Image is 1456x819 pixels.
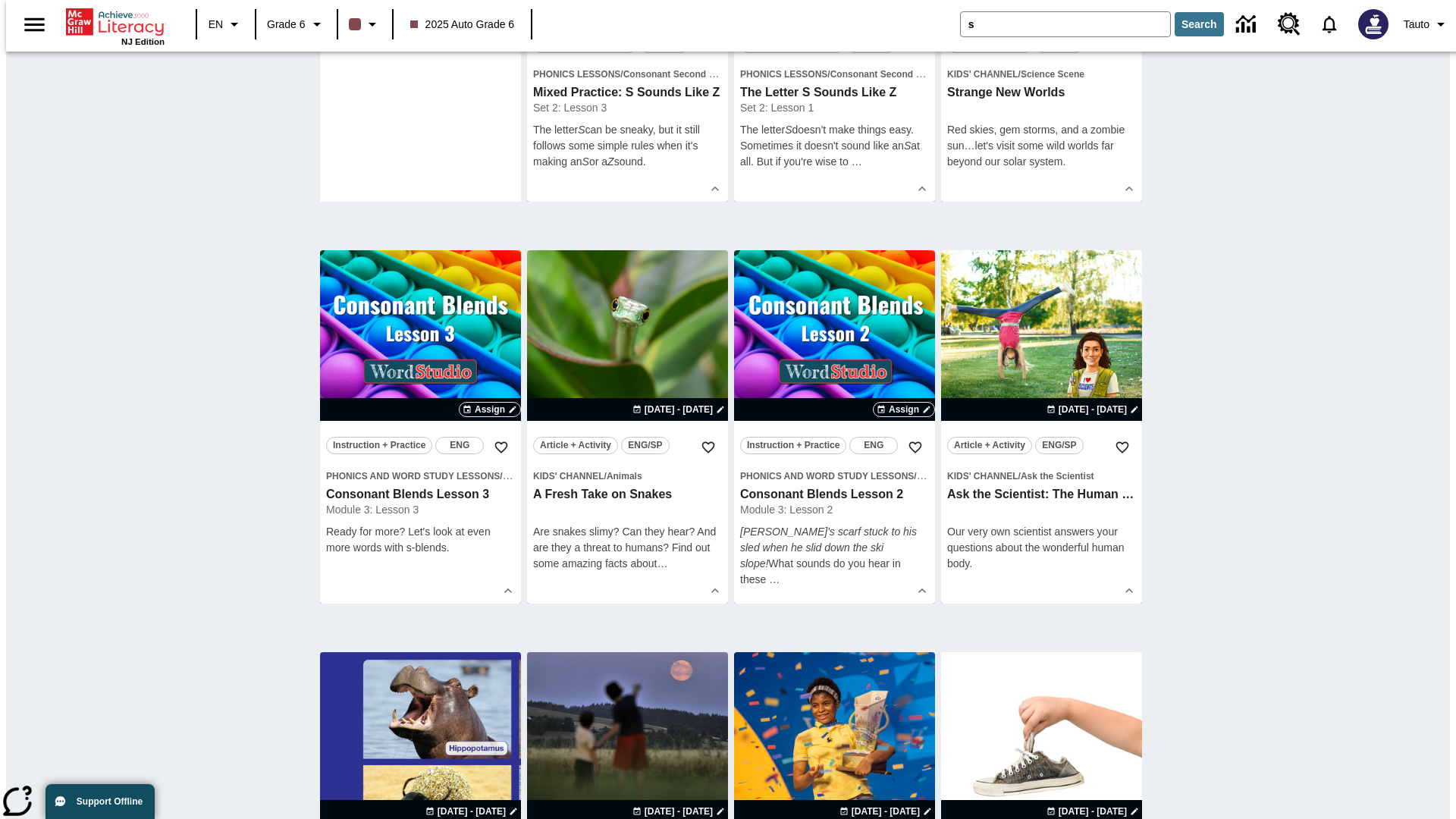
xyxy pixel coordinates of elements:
[438,805,506,818] span: [DATE] - [DATE]
[422,805,521,818] button: Aug 27 - Aug 27 Choose Dates
[475,403,505,416] span: Assign
[620,69,623,80] span: /
[533,69,620,80] span: Phonics Lessons
[947,66,1136,82] span: Topic: Kids' Channel/Science Scene
[740,468,929,484] span: Topic: Phonics and Word Study Lessons/Consonant Blends
[911,177,934,200] button: Show Details
[864,438,883,453] span: ENG
[326,471,500,482] span: Phonics and Word Study Lessons
[954,438,1025,453] span: Article + Activity
[740,85,929,101] h3: The Letter S Sounds Like Z
[1310,5,1349,44] a: Notifications
[740,487,929,503] h3: Consonant Blends Lesson 2
[1021,69,1084,80] span: Science Scene
[1018,69,1021,80] span: /
[326,524,515,556] div: Ready for more? Let's look at even more words with s-blends.
[947,468,1136,484] span: Topic: Kids' Channel/Ask the Scientist
[704,177,726,200] button: Show Details
[1043,403,1142,416] button: Aug 24 - Aug 24 Choose Dates
[267,17,306,33] span: Grade 6
[540,438,611,453] span: Article + Activity
[740,526,917,570] em: [PERSON_NAME]'s scarf stuck to his sled when he slid down the ski slope!
[911,579,934,602] button: Show Details
[704,579,726,602] button: Show Details
[77,796,143,807] span: Support Offline
[450,438,469,453] span: ENG
[1227,4,1269,45] a: Data Center
[1042,438,1076,453] span: ENG/SP
[769,573,780,585] span: …
[947,85,1136,101] h3: Strange New Worlds
[785,124,792,136] em: S
[1118,579,1141,602] button: Show Details
[343,11,388,38] button: Class color is dark brown. Change class color
[852,155,862,168] span: …
[533,471,604,482] span: Kids' Channel
[734,250,935,604] div: lesson details
[1018,471,1021,482] span: /
[527,250,728,604] div: lesson details
[836,805,935,818] button: Sep 01 - Sep 01 Choose Dates
[645,403,713,416] span: [DATE] - [DATE]
[873,402,935,417] button: Assign Choose Dates
[740,66,929,82] span: Topic: Phonics Lessons/Consonant Second Sounds
[947,471,1018,482] span: Kids' Channel
[657,557,667,570] span: …
[902,434,929,461] button: Add to Favorites
[202,11,250,38] button: Language: EN, Select a language
[629,403,728,416] button: Aug 26 - Aug 26 Choose Dates
[1404,17,1429,33] span: Tauto
[947,487,1136,503] h3: Ask the Scientist: The Human Body
[740,69,827,80] span: Phonics Lessons
[1269,4,1310,45] a: Resource Center, Will open in new tab
[628,438,662,453] span: ENG/SP
[66,7,165,37] a: Home
[604,471,607,482] span: /
[1059,403,1127,416] span: [DATE] - [DATE]
[12,2,57,47] button: Open side menu
[827,69,830,80] span: /
[121,37,165,46] span: NJ Edition
[45,784,155,819] button: Support Offline
[947,122,1136,170] div: Red skies, gem storms, and a zombie sun…let's visit some wild worlds far beyond our solar system.
[740,524,929,588] p: What sounds do you hear in these
[533,122,722,170] p: The letter can be sneaky, but it still follows some simple rules when it's making an or a sound.
[889,403,919,416] span: Assign
[1035,437,1084,454] button: ENG/SP
[747,438,839,453] span: Instruction + Practice
[740,122,929,170] p: The letter doesn't make things easy. Sometimes it doesn't sound like an at all. But if you're wis...
[533,524,722,572] div: Are snakes slimy? Can they hear? And are they a threat to humans? Find out some amazing facts abou
[607,155,614,168] em: Z
[326,437,432,454] button: Instruction + Practice
[904,140,911,152] em: S
[1109,434,1136,461] button: Add to Favorites
[435,437,484,454] button: ENG
[326,468,515,484] span: Topic: Phonics and Word Study Lessons/Consonant Blends
[503,471,583,482] span: Consonant Blends
[645,805,713,818] span: [DATE] - [DATE]
[947,524,1136,572] div: Our very own scientist answers your questions about the wonderful human body.
[578,124,585,136] em: S
[695,434,722,461] button: Add to Favorites
[740,437,846,454] button: Instruction + Practice
[209,17,223,33] span: EN
[326,487,515,503] h3: Consonant Blends Lesson 3
[533,487,722,503] h3: A Fresh Take on Snakes
[917,471,997,482] span: Consonant Blends
[629,805,728,818] button: Sep 01 - Sep 01 Choose Dates
[830,69,949,80] span: Consonant Second Sounds
[497,579,519,602] button: Show Details
[852,805,920,818] span: [DATE] - [DATE]
[607,471,642,482] span: Animals
[261,11,332,38] button: Grade: Grade 6, Select a grade
[500,469,513,482] span: /
[410,17,515,33] span: 2025 Auto Grade 6
[533,66,722,82] span: Topic: Phonics Lessons/Consonant Second Sounds
[740,471,914,482] span: Phonics and Word Study Lessons
[533,468,722,484] span: Topic: Kids' Channel/Animals
[1021,471,1094,482] span: Ask the Scientist
[333,438,425,453] span: Instruction + Practice
[1358,9,1389,39] img: Avatar
[488,434,515,461] button: Add to Favorites
[1059,805,1127,818] span: [DATE] - [DATE]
